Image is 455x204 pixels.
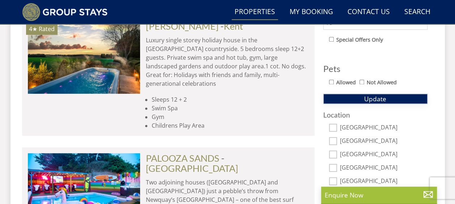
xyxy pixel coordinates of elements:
h3: Pets [323,64,427,73]
a: PALOOZA SANDS [146,153,219,163]
a: Properties [232,4,278,20]
span: - [146,153,238,174]
li: Swim Spa [152,104,309,112]
a: Search [401,4,433,20]
label: [GEOGRAPHIC_DATA] [340,151,427,159]
label: Allowed [336,78,356,86]
a: [PERSON_NAME] [146,21,219,31]
span: Rated [39,25,55,33]
label: Special Offers Only [336,36,383,44]
span: - [220,21,243,31]
label: Not Allowed [367,78,397,86]
p: Luxury single storey holiday house in the [GEOGRAPHIC_DATA] countryside. 5 bedrooms sleep 12+2 gu... [146,36,309,88]
a: 4★ Rated [28,21,140,93]
li: Sleeps 12 + 2 [152,95,309,104]
label: [GEOGRAPHIC_DATA] [340,178,427,186]
a: [GEOGRAPHIC_DATA] [146,163,238,174]
a: Contact Us [345,4,393,20]
a: Kent [224,21,243,31]
label: [GEOGRAPHIC_DATA] [340,137,427,145]
label: [GEOGRAPHIC_DATA] [340,164,427,172]
img: Group Stays [22,3,108,21]
p: Enquire Now [325,190,433,200]
span: Update [364,94,386,103]
li: Childrens Play Area [152,121,309,130]
img: Bellus-kent-large-group-holiday-home-sleeps-13.original.jpg [28,21,140,93]
li: Gym [152,112,309,121]
label: [GEOGRAPHIC_DATA] [340,124,427,132]
span: BELLUS has a 4 star rating under the Quality in Tourism Scheme [29,25,37,33]
h3: Location [323,111,427,119]
a: My Booking [287,4,336,20]
button: Update [323,94,427,104]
